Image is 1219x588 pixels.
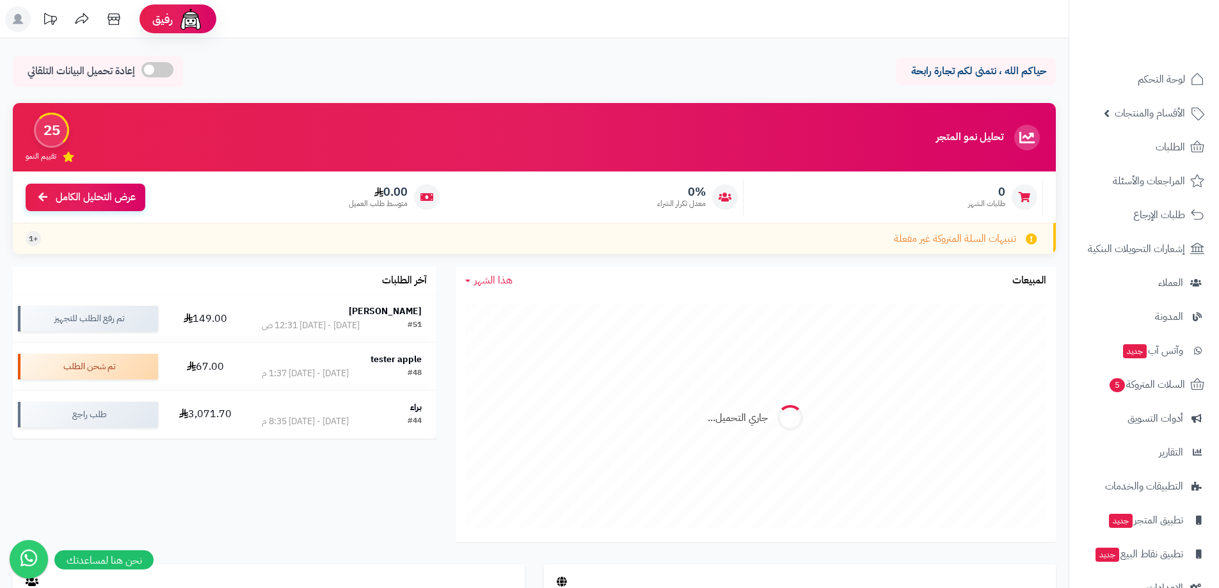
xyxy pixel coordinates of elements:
[1115,104,1185,122] span: الأقسام والمنتجات
[370,353,422,366] strong: tester apple
[708,411,768,425] div: جاري التحميل...
[18,306,158,331] div: تم رفع الطلب للتجهيز
[968,185,1005,199] span: 0
[1122,342,1183,360] span: وآتس آب
[1159,443,1183,461] span: التقارير
[474,273,513,288] span: هذا الشهر
[56,190,136,205] span: عرض التحليل الكامل
[1077,539,1211,569] a: تطبيق نقاط البيعجديد
[262,367,349,380] div: [DATE] - [DATE] 1:37 م
[1077,505,1211,536] a: تطبيق المتجرجديد
[1077,267,1211,298] a: العملاء
[163,391,247,438] td: 3,071.70
[1088,240,1185,258] span: إشعارات التحويلات البنكية
[18,354,158,379] div: تم شحن الطلب
[382,275,427,287] h3: آخر الطلبات
[1158,274,1183,292] span: العملاء
[1138,70,1185,88] span: لوحة التحكم
[1077,301,1211,332] a: المدونة
[1077,403,1211,434] a: أدوات التسويق
[1127,409,1183,427] span: أدوات التسويق
[894,232,1016,246] span: تنبيهات السلة المتروكة غير مفعلة
[163,295,247,342] td: 149.00
[26,184,145,211] a: عرض التحليل الكامل
[408,367,422,380] div: #48
[18,402,158,427] div: طلب راجع
[1113,172,1185,190] span: المراجعات والأسئلة
[349,185,408,199] span: 0.00
[410,401,422,414] strong: براء
[1077,437,1211,468] a: التقارير
[34,6,66,35] a: تحديثات المنصة
[657,185,706,199] span: 0%
[657,198,706,209] span: معدل تكرار الشراء
[1109,514,1133,528] span: جديد
[349,305,422,318] strong: [PERSON_NAME]
[1108,511,1183,529] span: تطبيق المتجر
[1077,471,1211,502] a: التطبيقات والخدمات
[1077,132,1211,163] a: الطلبات
[163,343,247,390] td: 67.00
[1155,308,1183,326] span: المدونة
[408,319,422,332] div: #51
[1156,138,1185,156] span: الطلبات
[262,319,360,332] div: [DATE] - [DATE] 12:31 ص
[1108,376,1185,393] span: السلات المتروكة
[1077,369,1211,400] a: السلات المتروكة5
[1096,548,1119,562] span: جديد
[152,12,173,27] span: رفيق
[1077,200,1211,230] a: طلبات الإرجاع
[408,415,422,428] div: #44
[1123,344,1147,358] span: جديد
[465,273,513,288] a: هذا الشهر
[1077,335,1211,366] a: وآتس آبجديد
[29,234,38,244] span: +1
[1094,545,1183,563] span: تطبيق نقاط البيع
[28,64,135,79] span: إعادة تحميل البيانات التلقائي
[1077,166,1211,196] a: المراجعات والأسئلة
[1132,10,1207,36] img: logo-2.png
[968,198,1005,209] span: طلبات الشهر
[262,415,349,428] div: [DATE] - [DATE] 8:35 م
[905,64,1046,79] p: حياكم الله ، نتمنى لكم تجارة رابحة
[1133,206,1185,224] span: طلبات الإرجاع
[349,198,408,209] span: متوسط طلب العميل
[1077,234,1211,264] a: إشعارات التحويلات البنكية
[1109,377,1126,393] span: 5
[936,132,1003,143] h3: تحليل نمو المتجر
[1012,275,1046,287] h3: المبيعات
[1077,64,1211,95] a: لوحة التحكم
[26,151,56,162] span: تقييم النمو
[178,6,203,32] img: ai-face.png
[1105,477,1183,495] span: التطبيقات والخدمات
